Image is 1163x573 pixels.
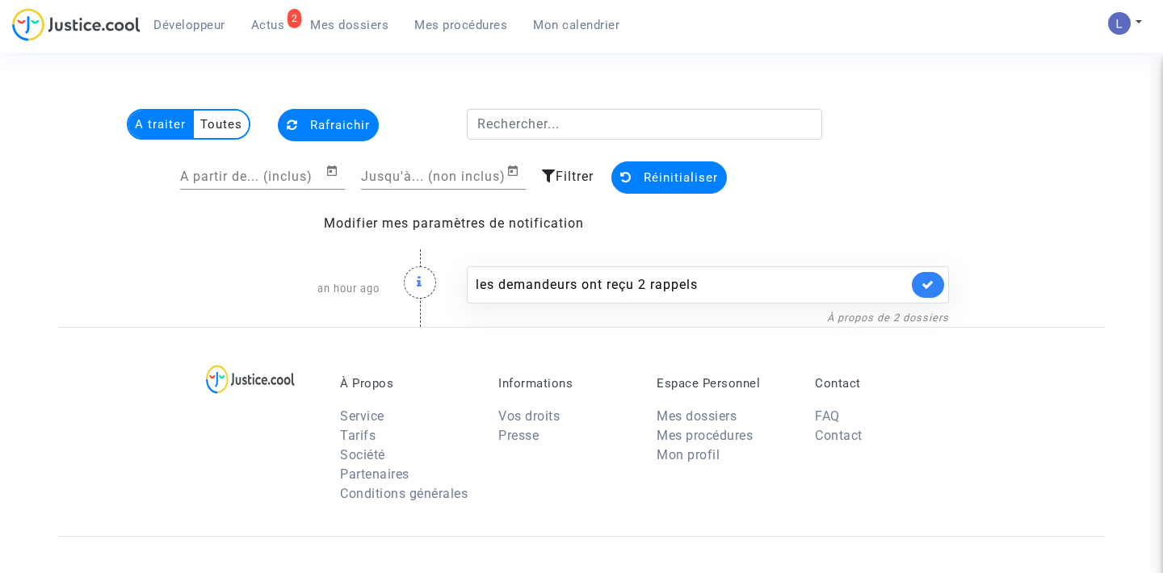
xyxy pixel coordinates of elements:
[206,365,296,394] img: logo-lg.svg
[340,486,468,501] a: Conditions générales
[238,13,298,37] a: 2Actus
[644,170,718,185] span: Réinitialiser
[506,161,526,181] button: Open calendar
[340,447,385,462] a: Société
[533,18,619,32] span: Mon calendrier
[657,408,737,424] a: Mes dossiers
[520,13,632,37] a: Mon calendrier
[815,376,949,391] p: Contact
[815,428,863,443] a: Contact
[278,109,379,141] button: Rafraichir
[657,447,720,462] a: Mon profil
[325,161,345,181] button: Open calendar
[401,13,520,37] a: Mes procédures
[340,376,474,391] p: À Propos
[153,18,225,32] span: Développeur
[1108,12,1131,35] img: AATXAJzI13CaqkJmx-MOQUbNyDE09GJ9dorwRvFSQZdH=s96-c
[340,428,376,443] a: Tarifs
[310,18,388,32] span: Mes dossiers
[815,408,840,424] a: FAQ
[12,8,141,41] img: jc-logo.svg
[340,466,409,482] a: Partenaires
[476,275,908,295] div: les demandeurs ont reçu 2 rappels
[556,169,594,184] span: Filtrer
[498,408,560,424] a: Vos droits
[657,428,753,443] a: Mes procédures
[194,111,249,138] multi-toggle-item: Toutes
[202,250,392,327] div: an hour ago
[498,428,539,443] a: Presse
[414,18,507,32] span: Mes procédures
[141,13,238,37] a: Développeur
[611,161,727,194] button: Réinitialiser
[324,215,584,231] a: Modifier mes paramètres de notification
[288,9,302,28] div: 2
[128,111,194,138] multi-toggle-item: A traiter
[657,376,791,391] p: Espace Personnel
[297,13,401,37] a: Mes dossiers
[467,109,823,140] input: Rechercher...
[340,408,384,424] a: Service
[251,18,285,32] span: Actus
[498,376,632,391] p: Informations
[827,312,949,324] a: À propos de 2 dossiers
[310,118,370,132] span: Rafraichir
